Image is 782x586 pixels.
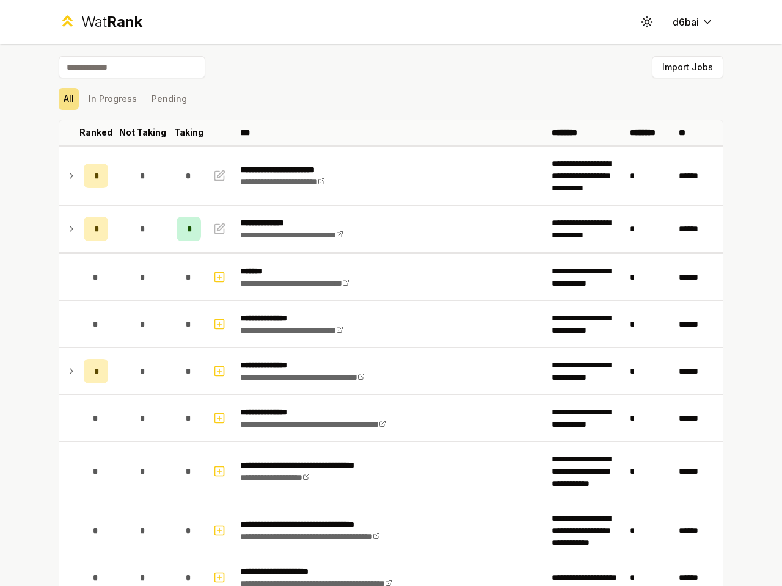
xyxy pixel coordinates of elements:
[119,126,166,139] p: Not Taking
[652,56,723,78] button: Import Jobs
[81,12,142,32] div: Wat
[59,88,79,110] button: All
[174,126,203,139] p: Taking
[107,13,142,31] span: Rank
[673,15,699,29] span: d6bai
[84,88,142,110] button: In Progress
[663,11,723,33] button: d6bai
[79,126,112,139] p: Ranked
[147,88,192,110] button: Pending
[59,12,142,32] a: WatRank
